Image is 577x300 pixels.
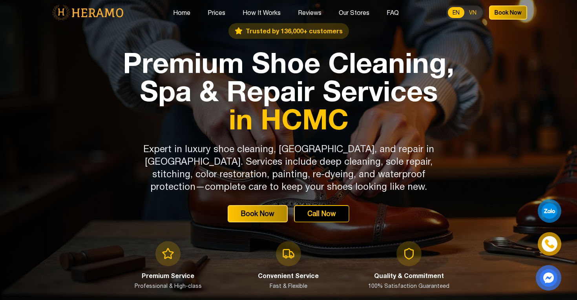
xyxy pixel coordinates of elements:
[489,5,527,20] button: Book Now
[113,105,464,133] span: in HCMC
[448,7,464,18] button: EN
[296,7,324,18] button: Reviews
[544,238,555,250] img: phone-icon
[294,205,349,222] button: Call Now
[205,7,228,18] button: Prices
[138,142,439,193] p: Expert in luxury shoe cleaning, [GEOGRAPHIC_DATA], and repair in [GEOGRAPHIC_DATA]. Services incl...
[50,4,126,21] img: logo-with-text.png
[270,282,307,290] p: Fast & Flexible
[384,7,401,18] button: FAQ
[142,271,194,280] h3: Premium Service
[336,7,372,18] button: Our Stores
[246,26,343,36] span: Trusted by 136,000+ customers
[258,271,319,280] h3: Convenient Service
[228,205,288,222] button: Book Now
[240,7,283,18] button: How It Works
[368,282,449,290] p: 100% Satisfaction Guaranteed
[113,48,464,133] h1: Premium Shoe Cleaning, Spa & Repair Services
[374,271,444,280] h3: Quality & Commitment
[171,7,193,18] button: Home
[135,282,202,290] p: Professional & High-class
[539,233,561,255] a: phone-icon
[464,7,481,18] button: VN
